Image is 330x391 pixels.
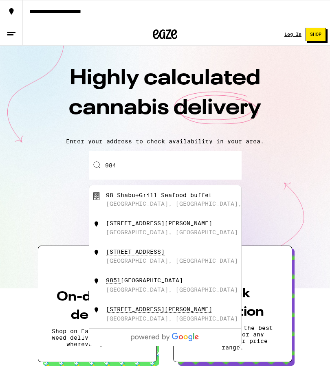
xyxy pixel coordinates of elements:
[106,229,238,235] div: [GEOGRAPHIC_DATA], [GEOGRAPHIC_DATA]
[106,192,212,198] div: 98 Shabu+Grill Seafood buffet
[310,32,321,37] span: Shop
[92,248,101,257] img: location.svg
[89,151,242,180] input: Enter your delivery address
[106,200,308,207] div: [GEOGRAPHIC_DATA], [GEOGRAPHIC_DATA], [GEOGRAPHIC_DATA]
[8,138,322,145] p: Enter your address to check availability in your area.
[92,220,101,228] img: location.svg
[106,220,212,226] div: [STREET_ADDRESS][PERSON_NAME]
[284,32,301,37] div: Log In
[51,328,143,347] p: Shop on Eaze and get your weed delivered on demand, wherever you are.
[92,306,101,314] img: location.svg
[106,277,183,284] div: [GEOGRAPHIC_DATA]
[92,277,101,285] img: location.svg
[22,64,308,132] h1: Highly calculated cannabis delivery
[38,246,157,362] button: On-demand deliveryShop on Eaze and get your weed delivered on demand, wherever you are.
[51,288,143,325] h3: On-demand delivery
[92,192,101,200] img: office.svg
[302,367,322,387] iframe: Opens a widget where you can find more information
[106,286,238,293] div: [GEOGRAPHIC_DATA], [GEOGRAPHIC_DATA]
[306,28,326,41] button: Shop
